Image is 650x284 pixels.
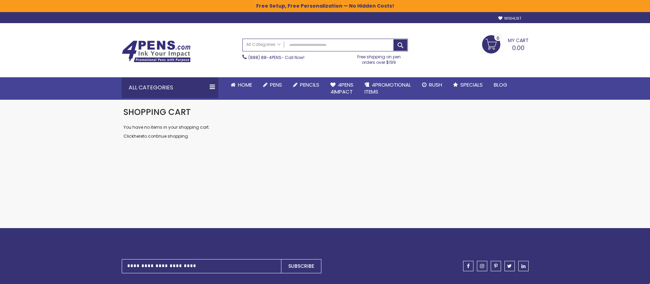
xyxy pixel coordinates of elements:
[288,263,314,270] span: Subscribe
[359,77,417,100] a: 4PROMOTIONALITEMS
[330,81,353,95] span: 4Pens 4impact
[288,77,325,92] a: Pencils
[521,264,526,268] span: linkedin
[300,81,319,88] span: Pencils
[258,77,288,92] a: Pens
[448,77,488,92] a: Specials
[494,264,498,268] span: pinterest
[477,261,487,271] a: instagram
[463,261,473,271] a: facebook
[491,261,501,271] a: pinterest
[364,81,411,95] span: 4PROMOTIONAL ITEMS
[417,77,448,92] a: Rush
[123,106,191,118] span: Shopping Cart
[122,40,191,62] img: 4Pens Custom Pens and Promotional Products
[248,55,304,60] span: - Call Now!
[225,77,258,92] a: Home
[134,133,143,139] a: here
[429,81,442,88] span: Rush
[497,35,499,41] span: 0
[350,51,408,65] div: Free shipping on pen orders over $199
[460,81,483,88] span: Specials
[122,77,218,98] div: All Categories
[504,261,515,271] a: twitter
[123,125,527,130] p: You have no items in your shopping cart.
[467,264,470,268] span: facebook
[238,81,252,88] span: Home
[123,134,527,139] p: Click to continue shopping.
[480,264,484,268] span: instagram
[498,16,521,21] a: Wishlist
[243,39,284,50] a: All Categories
[270,81,282,88] span: Pens
[488,77,513,92] a: Blog
[512,43,524,52] span: 0.00
[281,259,321,273] button: Subscribe
[246,42,281,47] span: All Categories
[248,55,281,60] a: (888) 88-4PENS
[507,264,512,268] span: twitter
[494,81,507,88] span: Blog
[482,35,529,52] a: 0.00 0
[325,77,359,100] a: 4Pens4impact
[518,261,529,271] a: linkedin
